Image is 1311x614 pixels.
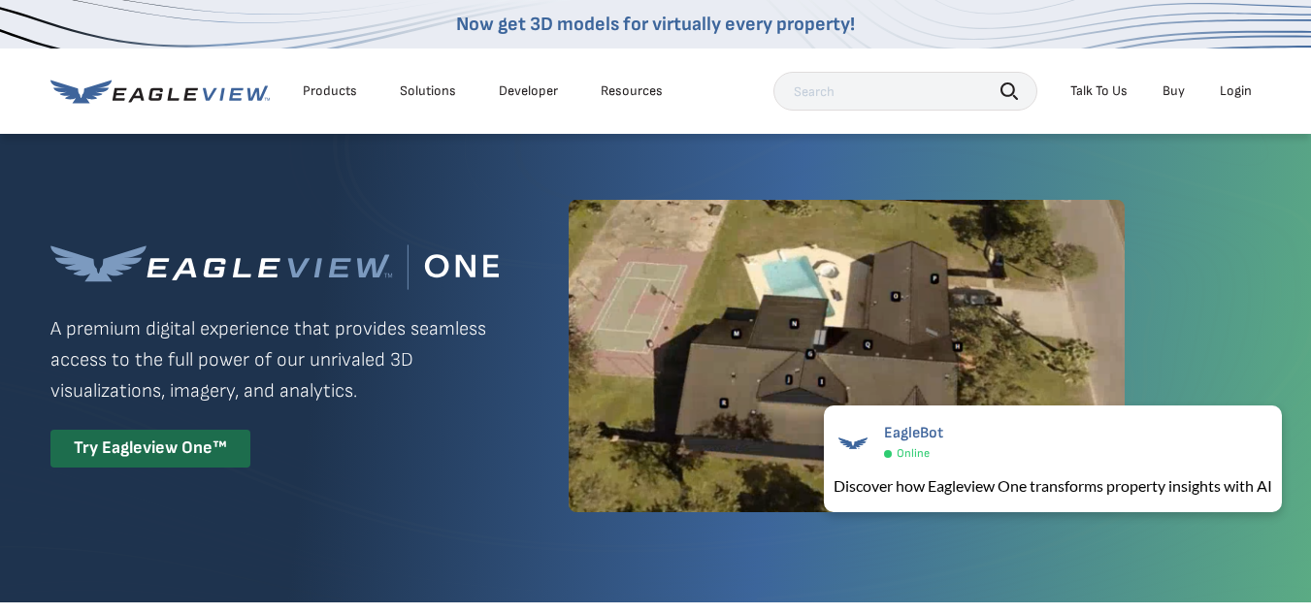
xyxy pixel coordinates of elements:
div: Products [303,82,357,100]
p: A premium digital experience that provides seamless access to the full power of our unrivaled 3D ... [50,313,499,406]
a: Developer [499,82,558,100]
div: Solutions [400,82,456,100]
span: EagleBot [884,424,943,442]
div: Try Eagleview One™ [50,430,250,468]
div: Login [1220,82,1252,100]
input: Search [773,72,1037,111]
a: Now get 3D models for virtually every property! [456,13,855,36]
div: Resources [601,82,663,100]
img: Eagleview One™ [50,244,499,290]
a: Buy [1163,82,1185,100]
span: Online [897,446,930,461]
div: Discover how Eagleview One transforms property insights with AI [834,474,1272,498]
img: EagleBot [834,424,872,463]
div: Talk To Us [1070,82,1128,100]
